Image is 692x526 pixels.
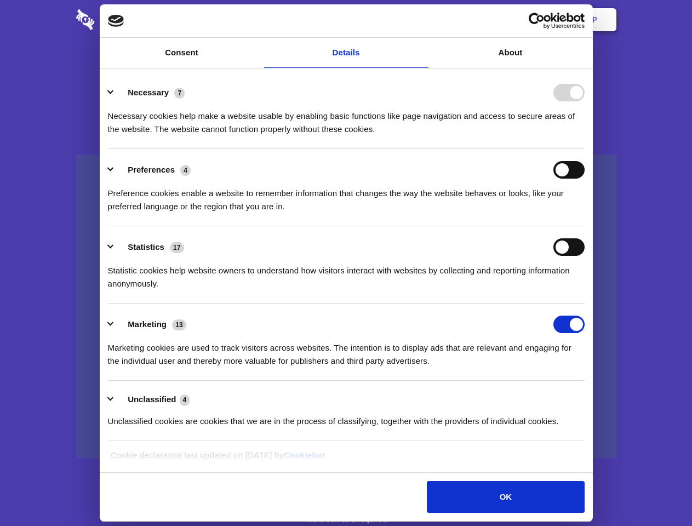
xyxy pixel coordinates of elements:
a: Login [497,3,545,37]
a: Wistia video thumbnail [76,155,616,459]
div: Statistic cookies help website owners to understand how visitors interact with websites by collec... [108,256,585,290]
label: Preferences [128,165,175,174]
span: 13 [172,319,186,330]
h4: Auto-redaction of sensitive data, encrypted data sharing and self-destructing private chats. Shar... [76,100,616,136]
button: OK [427,481,584,513]
span: 4 [180,395,190,405]
a: Pricing [322,3,369,37]
label: Marketing [128,319,167,329]
a: Details [264,38,428,68]
button: Unclassified (4) [108,393,197,407]
span: 17 [170,242,184,253]
div: Preference cookies enable a website to remember information that changes the way the website beha... [108,179,585,213]
a: Usercentrics Cookiebot - opens in a new window [489,13,585,29]
button: Marketing (13) [108,316,193,333]
label: Necessary [128,88,169,97]
label: Statistics [128,242,164,251]
img: logo [108,15,124,27]
button: Necessary (7) [108,84,192,101]
div: Marketing cookies are used to track visitors across websites. The intention is to display ads tha... [108,333,585,368]
a: About [428,38,593,68]
a: Consent [100,38,264,68]
button: Statistics (17) [108,238,191,256]
div: Cookie declaration last updated on [DATE] by [102,449,590,470]
div: Unclassified cookies are cookies that we are in the process of classifying, together with the pro... [108,407,585,428]
span: 4 [180,165,191,176]
button: Preferences (4) [108,161,198,179]
iframe: Drift Widget Chat Controller [637,471,679,513]
div: Necessary cookies help make a website usable by enabling basic functions like page navigation and... [108,101,585,136]
img: logo-wordmark-white-trans-d4663122ce5f474addd5e946df7df03e33cb6a1c49d2221995e7729f52c070b2.svg [76,9,170,30]
a: Contact [444,3,495,37]
a: Cookiebot [284,450,325,460]
h1: Eliminate Slack Data Loss. [76,49,616,89]
span: 7 [174,88,185,99]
